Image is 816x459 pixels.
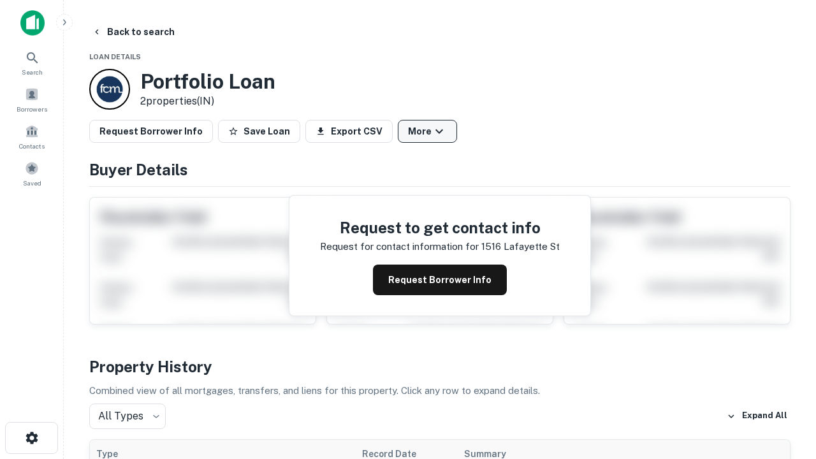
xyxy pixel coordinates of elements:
p: 2 properties (IN) [140,94,275,109]
p: 1516 lafayette st [481,239,560,254]
span: Search [22,67,43,77]
a: Search [4,45,60,80]
p: Combined view of all mortgages, transfers, and liens for this property. Click any row to expand d... [89,383,790,398]
div: All Types [89,404,166,429]
button: Export CSV [305,120,393,143]
a: Saved [4,156,60,191]
h3: Portfolio Loan [140,69,275,94]
img: capitalize-icon.png [20,10,45,36]
button: Back to search [87,20,180,43]
h4: Buyer Details [89,158,790,181]
iframe: Chat Widget [752,357,816,418]
span: Borrowers [17,104,47,114]
span: Saved [23,178,41,188]
button: Request Borrower Info [89,120,213,143]
span: Loan Details [89,53,141,61]
button: Request Borrower Info [373,265,507,295]
button: More [398,120,457,143]
a: Borrowers [4,82,60,117]
button: Expand All [724,407,790,426]
h4: Request to get contact info [320,216,560,239]
a: Contacts [4,119,60,154]
h4: Property History [89,355,790,378]
p: Request for contact information for [320,239,479,254]
button: Save Loan [218,120,300,143]
span: Contacts [19,141,45,151]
